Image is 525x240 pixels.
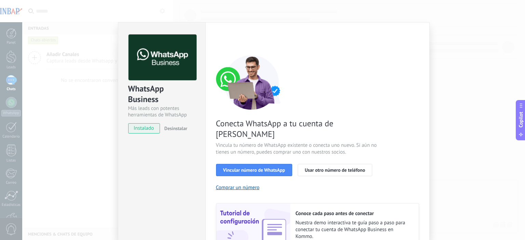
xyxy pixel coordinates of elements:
button: Vincular número de WhatsApp [216,164,292,176]
button: Usar otro número de teléfono [298,164,372,176]
span: Desinstalar [164,125,187,131]
button: Comprar un número [216,184,260,191]
span: Vincula tu número de WhatsApp existente o conecta uno nuevo. Si aún no tienes un número, puedes c... [216,142,379,156]
span: Vincular número de WhatsApp [223,168,285,172]
div: Más leads con potentes herramientas de WhatsApp [128,105,196,118]
span: Usar otro número de teléfono [305,168,365,172]
img: connect number [216,55,288,110]
button: Desinstalar [162,123,187,133]
span: Nuestra demo interactiva te guía paso a paso para conectar tu cuenta de WhatsApp Business en Kommo. [296,220,412,240]
div: WhatsApp Business [128,83,196,105]
img: logo_main.png [129,34,197,81]
span: instalado [129,123,160,133]
h2: Conoce cada paso antes de conectar [296,210,412,217]
span: Copilot [517,112,524,127]
span: Conecta WhatsApp a tu cuenta de [PERSON_NAME] [216,118,379,139]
